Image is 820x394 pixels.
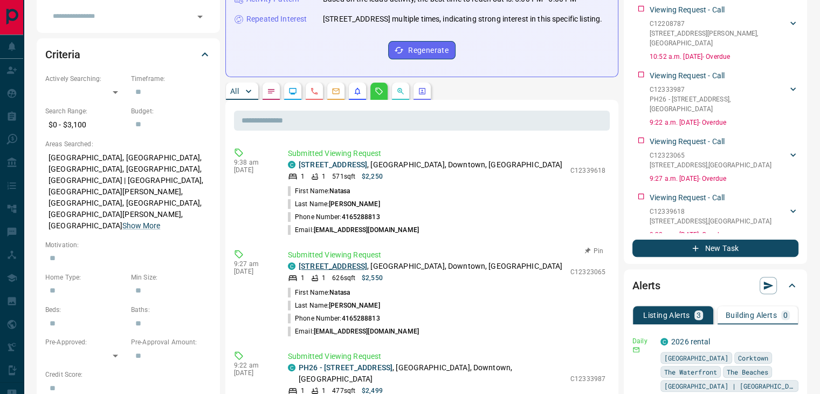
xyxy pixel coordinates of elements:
[697,311,701,319] p: 3
[288,87,297,96] svg: Lead Browsing Activity
[650,174,798,184] p: 9:27 a.m. [DATE] - Overdue
[299,160,367,169] a: [STREET_ADDRESS]
[362,172,383,181] p: $2,250
[632,336,654,346] p: Daily
[288,148,605,159] p: Submitted Viewing Request
[288,262,295,270] div: condos.ca
[45,106,126,116] p: Search Range:
[341,315,380,322] span: 4165288813
[234,166,272,174] p: [DATE]
[45,370,211,379] p: Credit Score:
[650,230,798,240] p: 9:38 a.m. [DATE] - Overdue
[650,192,725,203] p: Viewing Request - Call
[131,305,211,315] p: Baths:
[301,273,305,283] p: 1
[660,338,668,345] div: condos.ca
[388,41,456,59] button: Regenerate
[192,9,208,24] button: Open
[671,337,710,346] a: 2026 rental
[299,363,392,372] a: PH26 - [STREET_ADDRESS]
[650,136,725,147] p: Viewing Request - Call
[314,328,419,335] span: [EMAIL_ADDRESS][DOMAIN_NAME]
[650,85,788,94] p: C12333987
[45,305,126,315] p: Beds:
[45,42,211,67] div: Criteria
[299,362,565,385] p: , [GEOGRAPHIC_DATA], Downtown, [GEOGRAPHIC_DATA]
[288,249,605,261] p: Submitted Viewing Request
[323,13,602,25] p: [STREET_ADDRESS] multiple times, indicating strong interest in this specific listing.
[45,240,211,250] p: Motivation:
[650,19,788,29] p: C12208787
[632,240,798,257] button: New Task
[341,213,380,221] span: 4165288813
[738,352,768,363] span: Corktown
[650,52,798,62] p: 10:52 a.m. [DATE] - Overdue
[329,302,380,309] span: [PERSON_NAME]
[310,87,319,96] svg: Calls
[650,207,771,216] p: C12339618
[664,352,728,363] span: [GEOGRAPHIC_DATA]
[131,74,211,84] p: Timeframe:
[131,337,211,347] p: Pre-Approval Amount:
[650,17,798,50] div: C12208787[STREET_ADDRESS][PERSON_NAME],[GEOGRAPHIC_DATA]
[650,160,771,170] p: [STREET_ADDRESS] , [GEOGRAPHIC_DATA]
[650,94,788,114] p: PH26 - [STREET_ADDRESS] , [GEOGRAPHIC_DATA]
[288,314,380,323] p: Phone Number:
[288,288,350,297] p: First Name:
[131,106,211,116] p: Budget:
[643,311,690,319] p: Listing Alerts
[45,337,126,347] p: Pre-Approved:
[131,273,211,282] p: Min Size:
[230,87,239,95] p: All
[234,362,272,369] p: 9:22 am
[783,311,788,319] p: 0
[314,226,419,234] span: [EMAIL_ADDRESS][DOMAIN_NAME]
[650,216,771,226] p: [STREET_ADDRESS] , [GEOGRAPHIC_DATA]
[632,273,798,298] div: Alerts
[322,273,326,283] p: 1
[650,83,798,116] div: C12333987PH26 - [STREET_ADDRESS],[GEOGRAPHIC_DATA]
[288,186,350,196] p: First Name:
[578,246,610,256] button: Pin
[267,87,275,96] svg: Notes
[45,116,126,134] p: $0 - $3,100
[246,13,307,25] p: Repeated Interest
[234,369,272,377] p: [DATE]
[726,311,777,319] p: Building Alerts
[362,273,383,283] p: $2,550
[45,273,126,282] p: Home Type:
[299,261,562,272] p: , [GEOGRAPHIC_DATA], Downtown, [GEOGRAPHIC_DATA]
[234,268,272,275] p: [DATE]
[664,381,795,391] span: [GEOGRAPHIC_DATA] | [GEOGRAPHIC_DATA]
[288,212,380,222] p: Phone Number:
[288,364,295,371] div: condos.ca
[329,187,350,195] span: Natasa
[299,159,562,171] p: , [GEOGRAPHIC_DATA], Downtown, [GEOGRAPHIC_DATA]
[570,374,605,384] p: C12333987
[650,118,798,127] p: 9:22 a.m. [DATE] - Overdue
[664,366,717,377] span: The Waterfront
[234,159,272,166] p: 9:38 am
[570,166,605,175] p: C12339618
[418,87,426,96] svg: Agent Actions
[329,200,380,208] span: [PERSON_NAME]
[45,149,211,235] p: [GEOGRAPHIC_DATA], [GEOGRAPHIC_DATA], [GEOGRAPHIC_DATA], [GEOGRAPHIC_DATA], [GEOGRAPHIC_DATA] | [...
[45,74,126,84] p: Actively Searching:
[288,301,380,310] p: Last Name:
[332,172,355,181] p: 571 sqft
[322,172,326,181] p: 1
[288,161,295,168] div: condos.ca
[650,148,798,172] div: C12323065[STREET_ADDRESS],[GEOGRAPHIC_DATA]
[45,46,80,63] h2: Criteria
[353,87,362,96] svg: Listing Alerts
[122,220,160,232] button: Show More
[332,87,340,96] svg: Emails
[288,351,605,362] p: Submitted Viewing Request
[299,262,367,270] a: [STREET_ADDRESS]
[375,87,383,96] svg: Requests
[650,4,725,16] p: Viewing Request - Call
[288,199,380,209] p: Last Name:
[45,139,211,149] p: Areas Searched:
[650,205,798,228] div: C12339618[STREET_ADDRESS],[GEOGRAPHIC_DATA]
[288,327,419,336] p: Email:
